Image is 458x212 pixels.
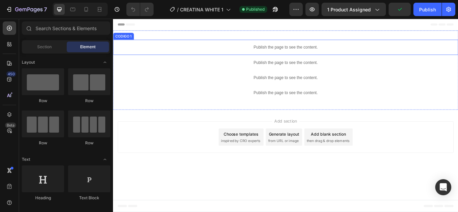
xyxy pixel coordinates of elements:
[22,156,30,162] span: Text
[246,6,265,12] span: Published
[435,179,451,195] div: Open Intercom Messenger
[22,21,110,35] input: Search Sections & Elements
[22,59,35,65] span: Layout
[327,6,371,13] span: 1 product assigned
[180,6,223,13] span: CREATINA WHITE 1
[113,19,458,212] iframe: Design area
[419,6,436,13] div: Publish
[22,195,64,201] div: Heading
[68,140,110,146] div: Row
[37,44,52,50] span: Section
[182,131,217,138] div: Generate layout
[231,131,272,138] div: Add blank section
[80,44,96,50] span: Element
[181,139,217,145] span: from URL or image
[413,3,442,16] button: Publish
[6,71,16,77] div: 450
[68,195,110,201] div: Text Block
[126,3,154,16] div: Undo/Redo
[177,6,179,13] span: /
[185,116,217,123] span: Add section
[226,139,276,145] span: then drag & drop elements
[129,131,170,138] div: Choose templates
[22,98,64,104] div: Row
[44,5,47,13] p: 7
[5,123,16,128] div: Beta
[322,3,386,16] button: 1 product assigned
[100,154,110,165] span: Toggle open
[68,98,110,104] div: Row
[126,139,172,145] span: inspired by CRO experts
[22,140,64,146] div: Row
[3,3,50,16] button: 7
[100,57,110,68] span: Toggle open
